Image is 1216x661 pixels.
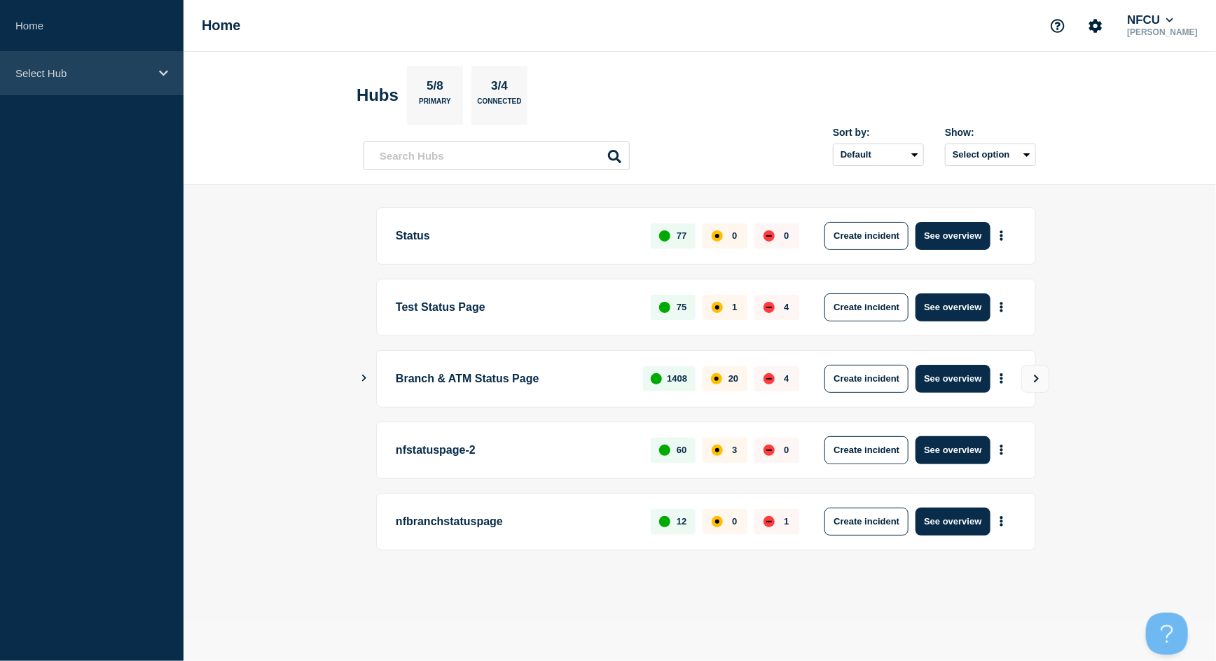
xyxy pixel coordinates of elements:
[833,127,924,138] div: Sort by:
[764,230,775,242] div: down
[916,365,990,393] button: See overview
[728,373,738,384] p: 20
[477,97,521,112] p: Connected
[396,365,627,393] p: Branch & ATM Status Page
[419,97,451,112] p: Primary
[361,373,368,384] button: Show Connected Hubs
[732,302,737,312] p: 1
[916,222,990,250] button: See overview
[396,436,635,464] p: nfstatuspage-2
[784,302,789,312] p: 4
[732,516,737,527] p: 0
[916,293,990,321] button: See overview
[667,373,687,384] p: 1408
[1124,27,1201,37] p: [PERSON_NAME]
[659,445,670,456] div: up
[396,293,635,321] p: Test Status Page
[993,366,1011,391] button: More actions
[364,141,630,170] input: Search Hubs
[15,67,150,79] p: Select Hub
[712,302,723,313] div: affected
[1081,11,1110,41] button: Account settings
[711,373,722,384] div: affected
[993,508,1011,534] button: More actions
[945,144,1036,166] button: Select option
[732,445,737,455] p: 3
[486,79,513,97] p: 3/4
[993,294,1011,320] button: More actions
[764,445,775,456] div: down
[659,302,670,313] div: up
[824,365,908,393] button: Create incident
[824,293,908,321] button: Create incident
[422,79,449,97] p: 5/8
[357,85,399,105] h2: Hubs
[824,222,908,250] button: Create incident
[712,230,723,242] div: affected
[833,144,924,166] select: Sort by
[1124,13,1176,27] button: NFCU
[945,127,1036,138] div: Show:
[784,230,789,241] p: 0
[784,516,789,527] p: 1
[1146,613,1188,655] iframe: Help Scout Beacon - Open
[651,373,662,384] div: up
[396,508,635,536] p: nfbranchstatuspage
[1021,365,1049,393] button: View
[677,302,686,312] p: 75
[677,230,686,241] p: 77
[1043,11,1072,41] button: Support
[824,436,908,464] button: Create incident
[993,437,1011,463] button: More actions
[784,445,789,455] p: 0
[677,516,686,527] p: 12
[784,373,789,384] p: 4
[764,302,775,313] div: down
[764,373,775,384] div: down
[712,516,723,527] div: affected
[916,436,990,464] button: See overview
[659,516,670,527] div: up
[659,230,670,242] div: up
[202,18,241,34] h1: Home
[916,508,990,536] button: See overview
[732,230,737,241] p: 0
[396,222,635,250] p: Status
[677,445,686,455] p: 60
[824,508,908,536] button: Create incident
[993,223,1011,249] button: More actions
[764,516,775,527] div: down
[712,445,723,456] div: affected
